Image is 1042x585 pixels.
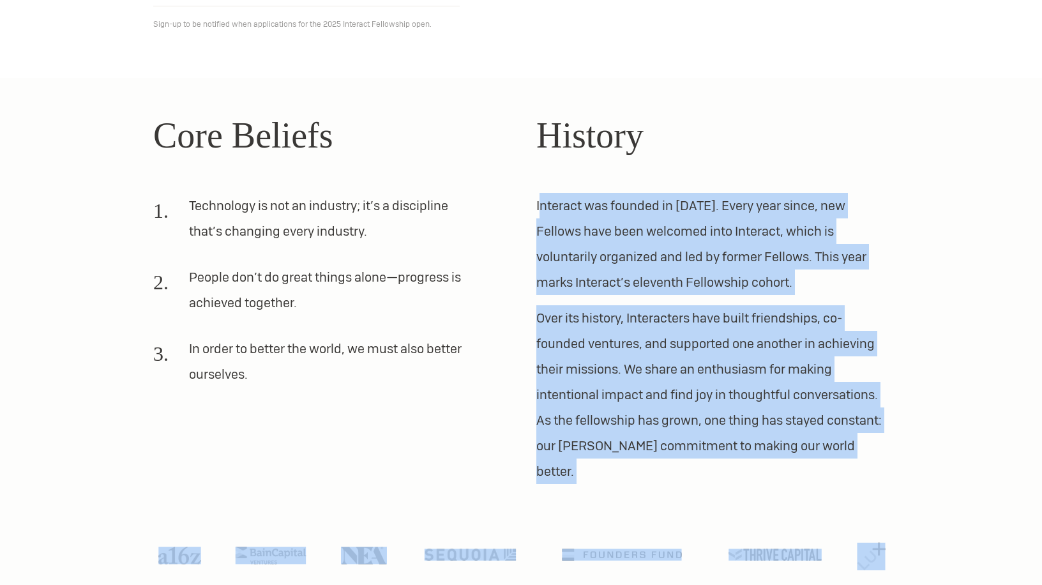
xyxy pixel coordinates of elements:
img: NEA logo [341,547,387,564]
img: Founders Fund logo [563,549,682,561]
img: A16Z logo [158,547,200,564]
p: Sign-up to be notified when applications for the 2025 Interact Fellowship open. [153,17,889,32]
li: People don’t do great things alone—progress is achieved together. [153,264,475,326]
p: Over its history, Interacters have built friendships, co-founded ventures, and supported one anot... [536,305,889,484]
img: Sequoia logo [424,549,515,561]
li: In order to better the world, we must also better ourselves. [153,336,475,397]
img: Lux Capital logo [857,543,885,570]
li: Technology is not an industry; it’s a discipline that’s changing every industry. [153,193,475,254]
h2: Core Beliefs [153,109,506,162]
img: Thrive Capital logo [729,549,822,561]
p: Interact was founded in [DATE]. Every year since, new Fellows have been welcomed into Interact, w... [536,193,889,295]
h2: History [536,109,889,162]
img: Bain Capital Ventures logo [236,547,306,564]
